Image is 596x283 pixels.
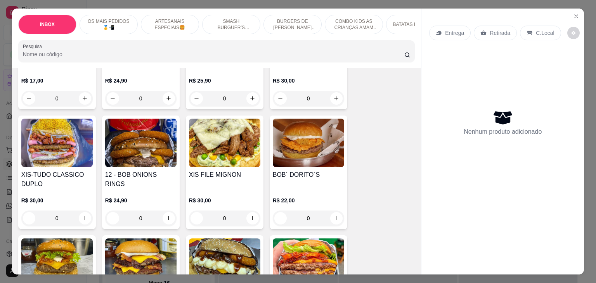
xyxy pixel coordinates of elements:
[105,197,177,204] p: R$ 24,90
[536,29,554,37] p: C.Local
[464,127,542,136] p: Nenhum produto adicionado
[273,77,344,85] p: R$ 30,00
[21,119,93,167] img: product-image
[270,18,315,31] p: BURGERS DE [PERSON_NAME] 🐔
[21,197,93,204] p: R$ 30,00
[23,43,45,50] label: Pesquisa
[189,77,260,85] p: R$ 25,90
[445,29,464,37] p: Entrega
[105,119,177,167] img: product-image
[273,197,344,204] p: R$ 22,00
[331,18,376,31] p: COMBO KIDS AS CRIANÇAS AMAM 😆
[490,29,510,37] p: Retirada
[393,21,437,28] p: BATATAS FRITAS 🍟
[189,119,260,167] img: product-image
[273,170,344,179] h4: BOB´ DORITO´S
[147,18,192,31] p: ARTESANAIS ESPECIAIS🍔
[21,170,93,189] h4: XIS-TUDO CLASSICO DUPLO
[273,119,344,167] img: product-image
[189,170,260,179] h4: XIS FILE MIGNON
[21,77,93,85] p: R$ 17,00
[570,10,582,22] button: Close
[105,170,177,189] h4: 12 - BOB ONIONS RINGS
[86,18,131,31] p: OS MAIS PEDIDOS 🥇📲
[40,21,55,28] p: INBOX
[567,27,580,39] button: decrease-product-quantity
[209,18,254,31] p: SMASH BURGUER’S (ARTESANAIS) 🥪
[23,50,404,58] input: Pesquisa
[105,77,177,85] p: R$ 24,90
[189,197,260,204] p: R$ 30,00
